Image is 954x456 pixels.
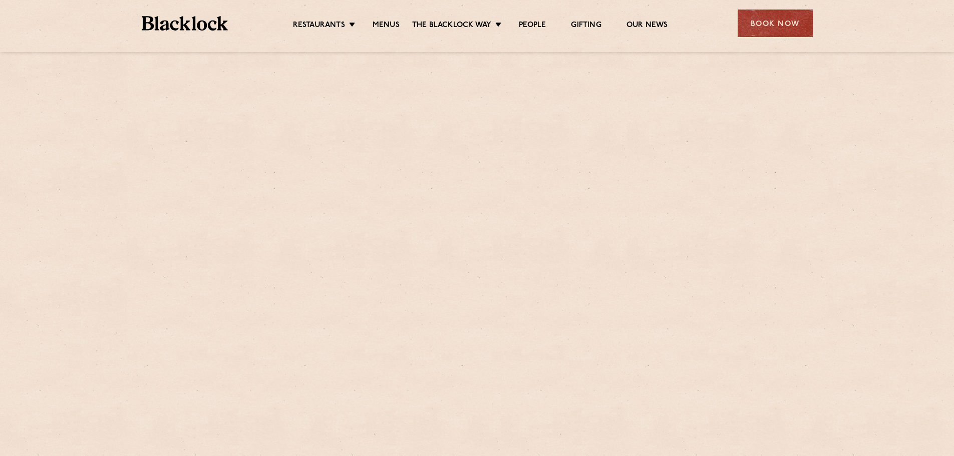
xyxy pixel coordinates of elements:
img: BL_Textured_Logo-footer-cropped.svg [142,16,228,31]
a: The Blacklock Way [412,21,491,32]
a: Our News [626,21,668,32]
a: Gifting [571,21,601,32]
div: Book Now [738,10,813,37]
a: Restaurants [293,21,345,32]
a: People [519,21,546,32]
a: Menus [373,21,400,32]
